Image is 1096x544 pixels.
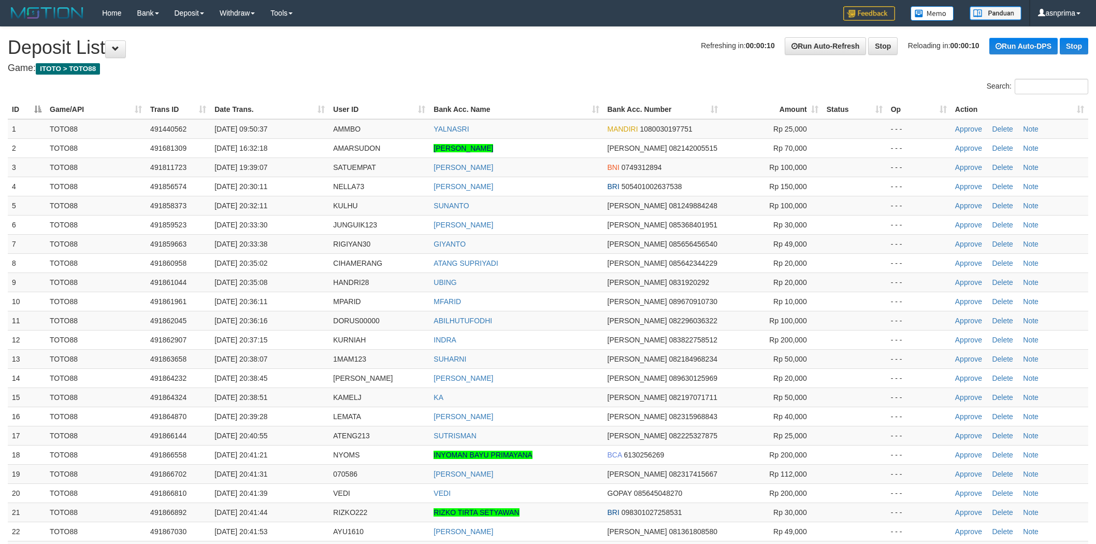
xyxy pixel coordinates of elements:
a: Note [1023,355,1039,363]
th: Bank Acc. Number: activate to sort column ascending [603,100,722,119]
th: Date Trans.: activate to sort column ascending [210,100,329,119]
a: Approve [955,432,982,440]
td: TOTO88 [46,119,146,139]
a: Delete [992,240,1013,248]
span: BCA [608,451,622,459]
span: [DATE] 16:32:18 [214,144,267,152]
span: 491862045 [150,317,186,325]
span: [PERSON_NAME] [608,470,667,478]
a: Note [1023,297,1039,306]
a: Approve [955,221,982,229]
span: Rp 100,000 [769,202,806,210]
span: Copy 082317415667 to clipboard [669,470,717,478]
td: - - - [887,503,951,522]
span: 070586 [333,470,357,478]
td: TOTO88 [46,330,146,349]
span: [DATE] 20:38:45 [214,374,267,382]
a: Note [1023,240,1039,248]
a: Stop [868,37,898,55]
span: AMMBO [333,125,360,133]
span: Rp 50,000 [773,393,807,402]
span: [PERSON_NAME] [608,432,667,440]
a: Approve [955,297,982,306]
span: 491681309 [150,144,186,152]
span: 491859663 [150,240,186,248]
strong: 00:00:10 [746,41,775,50]
a: Approve [955,412,982,421]
a: MFARID [434,297,461,306]
span: Rp 20,000 [773,259,807,267]
img: MOTION_logo.png [8,5,86,21]
span: Copy 082315968843 to clipboard [669,412,717,421]
a: INDRA [434,336,456,344]
span: [DATE] 20:30:11 [214,182,267,191]
td: 20 [8,483,46,503]
span: [DATE] 20:38:07 [214,355,267,363]
span: 491856574 [150,182,186,191]
span: Copy 085368401951 to clipboard [669,221,717,229]
span: Copy 085656456540 to clipboard [669,240,717,248]
td: TOTO88 [46,445,146,464]
a: Run Auto-Refresh [785,37,866,55]
a: Delete [992,182,1013,191]
span: Copy 089630125969 to clipboard [669,374,717,382]
span: Copy 082142005515 to clipboard [669,144,717,152]
label: Search: [987,79,1088,94]
span: [PERSON_NAME] [608,336,667,344]
td: 12 [8,330,46,349]
span: Copy 505401002637538 to clipboard [622,182,682,191]
span: KULHU [333,202,357,210]
span: Copy 082197071711 to clipboard [669,393,717,402]
a: Stop [1060,38,1088,54]
td: TOTO88 [46,426,146,445]
td: TOTO88 [46,483,146,503]
h1: Deposit List [8,37,1088,58]
span: BRI [608,182,619,191]
span: [DATE] 20:41:31 [214,470,267,478]
a: Note [1023,432,1039,440]
span: AMARSUDON [333,144,380,152]
a: Approve [955,374,982,382]
a: Approve [955,489,982,497]
a: Note [1023,144,1039,152]
a: Delete [992,278,1013,287]
a: Note [1023,470,1039,478]
th: Game/API: activate to sort column ascending [46,100,146,119]
a: UBING [434,278,456,287]
td: TOTO88 [46,273,146,292]
span: [PERSON_NAME] [608,240,667,248]
span: Rp 30,000 [773,221,807,229]
span: [DATE] 20:41:21 [214,451,267,459]
span: [DATE] 20:40:55 [214,432,267,440]
img: panduan.png [970,6,1021,20]
th: Op: activate to sort column ascending [887,100,951,119]
span: Copy 083822758512 to clipboard [669,336,717,344]
a: INYOMAN BAYU PRIMAYANA [434,451,532,459]
td: - - - [887,311,951,330]
a: Approve [955,202,982,210]
td: - - - [887,292,951,311]
td: - - - [887,158,951,177]
td: - - - [887,483,951,503]
td: 16 [8,407,46,426]
a: [PERSON_NAME] [434,144,493,152]
span: 491864232 [150,374,186,382]
span: [PERSON_NAME] [608,317,667,325]
td: TOTO88 [46,292,146,311]
td: 21 [8,503,46,522]
span: 491866144 [150,432,186,440]
span: 491811723 [150,163,186,171]
span: KAMELJ [333,393,361,402]
td: TOTO88 [46,464,146,483]
a: Approve [955,527,982,536]
a: Note [1023,125,1039,133]
a: [PERSON_NAME] [434,221,493,229]
a: Delete [992,393,1013,402]
a: Delete [992,297,1013,306]
span: [PERSON_NAME] [608,393,667,402]
td: 3 [8,158,46,177]
a: Note [1023,317,1039,325]
span: 491859523 [150,221,186,229]
td: - - - [887,196,951,215]
a: Run Auto-DPS [989,38,1058,54]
